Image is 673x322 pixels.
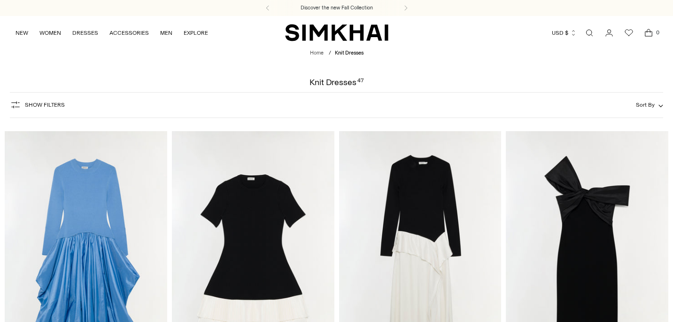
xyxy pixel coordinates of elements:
[636,100,663,110] button: Sort By
[160,23,172,43] a: MEN
[580,24,599,42] a: Open search modal
[636,102,655,108] span: Sort By
[309,78,363,86] h1: Knit Dresses
[109,23,149,43] a: ACCESSORIES
[25,102,65,108] span: Show Filters
[357,78,364,86] div: 47
[310,49,364,57] nav: breadcrumbs
[301,4,373,12] a: Discover the new Fall Collection
[10,97,65,112] button: Show Filters
[310,50,324,56] a: Home
[619,24,638,42] a: Wishlist
[184,23,208,43] a: EXPLORE
[329,49,331,57] div: /
[285,24,388,42] a: SIMKHAI
[653,28,662,37] span: 0
[600,24,619,42] a: Go to the account page
[335,50,364,56] span: Knit Dresses
[639,24,658,42] a: Open cart modal
[552,23,577,43] button: USD $
[15,23,28,43] a: NEW
[72,23,98,43] a: DRESSES
[39,23,61,43] a: WOMEN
